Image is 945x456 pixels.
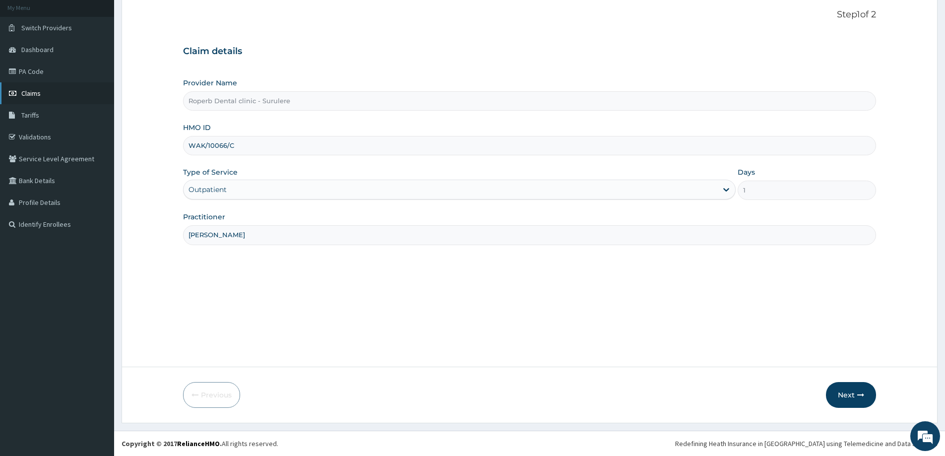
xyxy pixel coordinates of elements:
[183,78,237,88] label: Provider Name
[183,212,225,222] label: Practitioner
[114,431,945,456] footer: All rights reserved.
[21,89,41,98] span: Claims
[826,382,876,408] button: Next
[177,439,220,448] a: RelianceHMO
[183,123,211,132] label: HMO ID
[21,23,72,32] span: Switch Providers
[183,46,876,57] h3: Claim details
[738,167,755,177] label: Days
[21,45,54,54] span: Dashboard
[183,9,876,20] p: Step 1 of 2
[21,111,39,120] span: Tariffs
[183,382,240,408] button: Previous
[183,225,876,245] input: Enter Name
[675,439,938,449] div: Redefining Heath Insurance in [GEOGRAPHIC_DATA] using Telemedicine and Data Science!
[183,167,238,177] label: Type of Service
[122,439,222,448] strong: Copyright © 2017 .
[183,136,876,155] input: Enter HMO ID
[189,185,227,195] div: Outpatient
